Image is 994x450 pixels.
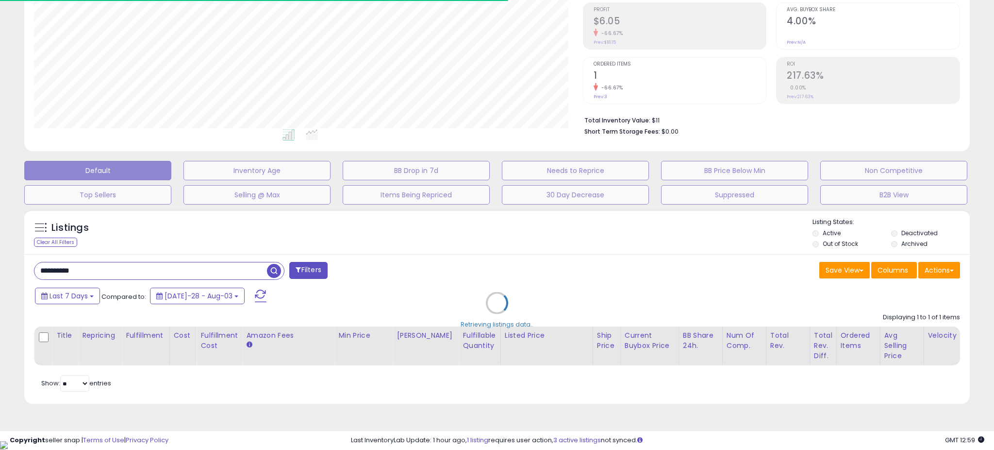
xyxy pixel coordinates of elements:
button: Default [24,161,171,180]
strong: Copyright [10,435,45,445]
span: Profit [594,7,766,13]
button: Top Sellers [24,185,171,205]
a: 3 active listings [553,435,601,445]
a: 1 listing [467,435,488,445]
h2: 217.63% [787,70,960,83]
button: 30 Day Decrease [502,185,649,205]
li: $11 [584,114,953,125]
b: Short Term Storage Fees: [584,127,660,136]
small: Prev: 3 [594,94,607,100]
h2: $6.05 [594,16,766,29]
h2: 4.00% [787,16,960,29]
div: seller snap | | [10,436,168,445]
span: $0.00 [662,127,679,136]
button: Inventory Age [183,161,331,180]
span: 2025-08-12 12:59 GMT [945,435,984,445]
span: Avg. Buybox Share [787,7,960,13]
button: Suppressed [661,185,808,205]
small: -66.67% [598,30,623,37]
div: Last InventoryLab Update: 1 hour ago, requires user action, not synced. [351,436,984,445]
small: Prev: $18.15 [594,39,616,45]
small: -66.67% [598,84,623,91]
button: Selling @ Max [183,185,331,205]
a: Terms of Use [83,435,124,445]
button: Non Competitive [820,161,967,180]
button: BB Price Below Min [661,161,808,180]
span: ROI [787,62,960,67]
button: B2B View [820,185,967,205]
b: Total Inventory Value: [584,116,650,124]
button: Needs to Reprice [502,161,649,180]
small: 0.00% [787,84,806,91]
button: BB Drop in 7d [343,161,490,180]
button: Items Being Repriced [343,185,490,205]
span: Ordered Items [594,62,766,67]
small: Prev: 217.63% [787,94,813,100]
small: Prev: N/A [787,39,806,45]
a: Privacy Policy [126,435,168,445]
h2: 1 [594,70,766,83]
div: Retrieving listings data.. [461,320,533,329]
